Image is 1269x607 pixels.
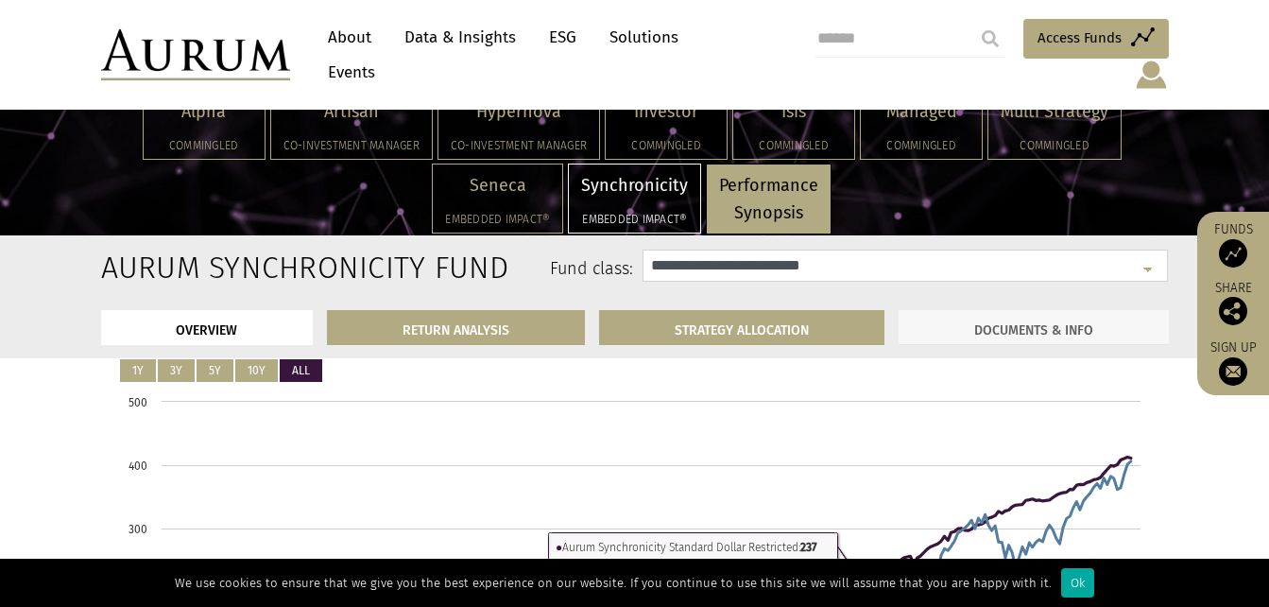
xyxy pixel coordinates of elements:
[899,310,1169,345] a: DOCUMENTS & INFO
[599,310,884,345] a: STRATEGY ALLOCATION
[445,214,550,225] h5: Embedded Impact®
[556,541,817,554] text: Aurum Synchronicity Standard Dollar Restricted:
[451,98,587,126] p: Hypernova
[158,359,195,382] button: 3Y
[799,541,817,554] tspan: 237
[1207,282,1260,325] div: Share
[873,98,969,126] p: Managed
[197,359,233,382] button: 5Y
[283,257,634,282] label: Fund class:
[327,310,585,345] a: RETURN ANALYSIS
[235,359,278,382] button: 10Y
[1219,357,1247,386] img: Sign up to our newsletter
[1001,98,1108,126] p: Multi Strategy
[1219,239,1247,268] img: Access Funds
[556,541,562,554] tspan: ●
[129,523,147,536] text: 300
[618,140,714,151] h5: Commingled
[129,396,147,409] text: 500
[581,214,688,225] h5: Embedded Impact®
[318,20,381,55] a: About
[280,359,322,382] button: ALL
[395,20,525,55] a: Data & Insights
[873,140,969,151] h5: Commingled
[618,98,714,126] p: Investor
[1037,26,1122,49] span: Access Funds
[101,250,255,286] h2: Aurum Synchronicity Fund
[156,140,252,151] h5: Commingled
[746,98,842,126] p: Isis
[318,55,375,90] a: Events
[156,98,252,126] p: Alpha
[1061,568,1094,598] div: Ok
[1207,221,1260,268] a: Funds
[540,20,586,55] a: ESG
[1023,19,1169,59] a: Access Funds
[1219,297,1247,325] img: Share this post
[1001,140,1108,151] h5: Commingled
[283,98,420,126] p: Artisan
[283,140,420,151] h5: Co-investment Manager
[1134,59,1169,91] img: account-icon.svg
[1207,339,1260,386] a: Sign up
[600,20,688,55] a: Solutions
[120,359,156,382] button: 1Y
[129,460,147,473] text: 400
[451,140,587,151] h5: Co-investment Manager
[445,172,550,199] p: Seneca
[581,172,688,199] p: Synchronicity
[746,140,842,151] h5: Commingled
[719,172,818,227] p: Performance Synopsis
[971,20,1009,58] input: Submit
[101,29,290,80] img: Aurum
